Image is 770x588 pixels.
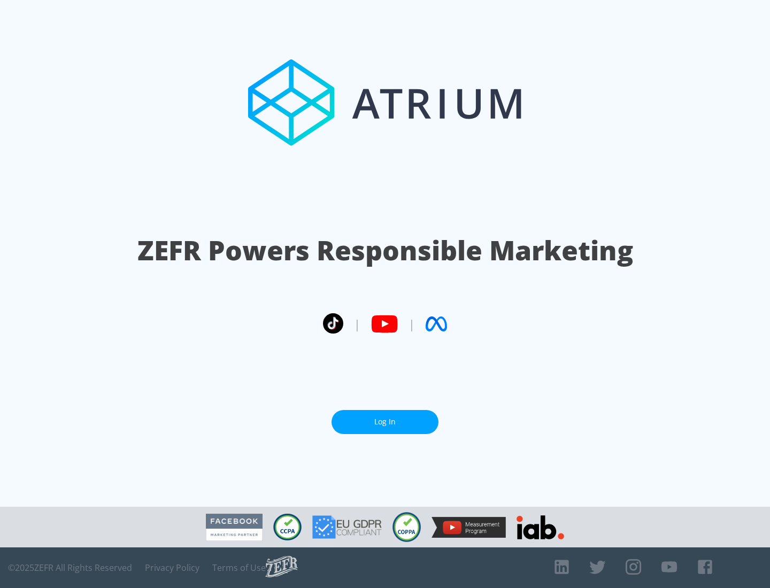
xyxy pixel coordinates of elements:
img: CCPA Compliant [273,514,302,540]
a: Log In [332,410,438,434]
img: YouTube Measurement Program [432,517,506,538]
a: Terms of Use [212,562,266,573]
span: | [354,316,360,332]
h1: ZEFR Powers Responsible Marketing [137,232,633,269]
img: IAB [517,515,564,539]
span: | [409,316,415,332]
img: Facebook Marketing Partner [206,514,263,541]
a: Privacy Policy [145,562,199,573]
span: © 2025 ZEFR All Rights Reserved [8,562,132,573]
img: COPPA Compliant [392,512,421,542]
img: GDPR Compliant [312,515,382,539]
